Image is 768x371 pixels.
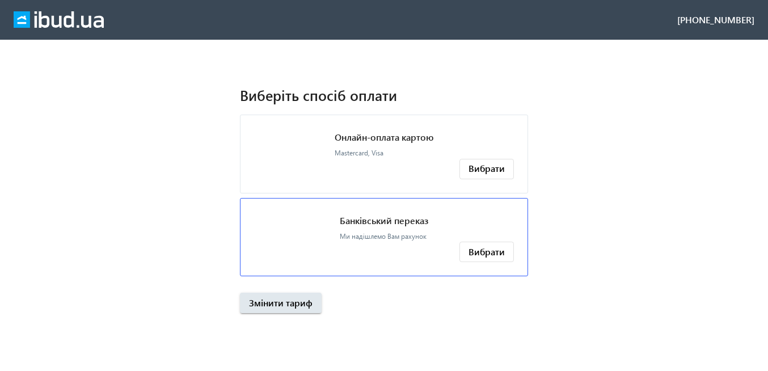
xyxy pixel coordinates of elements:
[469,246,505,258] span: Вибрати
[340,232,427,241] span: Ми надішлемо Вам рахунок
[249,297,313,309] span: Змінити тариф
[459,159,514,179] button: Вибрати
[240,293,322,313] button: Змінити тариф
[335,149,383,157] span: Mastercard, Visa
[335,131,434,144] p: Онлайн-оплата картою
[469,162,505,175] span: Вибрати
[14,11,104,28] img: ibud_full_logo_white.svg
[459,242,514,262] button: Вибрати
[677,14,754,26] div: [PHONE_NUMBER]
[240,85,528,105] h1: Виберіть спосіб оплати
[340,214,428,227] p: Банківський переказ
